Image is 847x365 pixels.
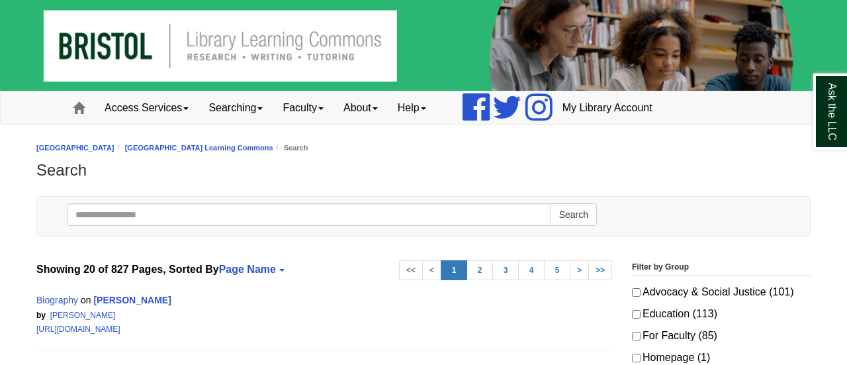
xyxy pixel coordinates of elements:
a: Access Services [95,91,199,125]
input: For Faculty (85) [632,332,641,340]
a: Page Name [219,264,283,275]
h1: Search [36,161,811,180]
a: [GEOGRAPHIC_DATA] Learning Commons [125,144,273,152]
a: < [422,260,441,280]
a: 5 [544,260,570,280]
a: My Library Account [553,91,662,125]
span: on [81,295,91,305]
a: 4 [518,260,545,280]
a: [GEOGRAPHIC_DATA] [36,144,114,152]
label: Education (113) [632,305,811,323]
input: Homepage (1) [632,354,641,362]
a: Biography [36,295,78,305]
li: Search [273,142,308,154]
a: [URL][DOMAIN_NAME] [36,325,120,334]
legend: Filter by Group [632,260,811,276]
a: Searching [199,91,273,125]
ul: Search Pagination [399,260,612,280]
a: Help [388,91,436,125]
a: 1 [441,260,467,280]
a: 2 [467,260,493,280]
input: Advocacy & Social Justice (101) [632,288,641,297]
strong: Showing 20 of 827 Pages, Sorted By [36,260,612,279]
button: Search [551,203,597,226]
nav: breadcrumb [36,142,811,154]
input: Education (113) [632,310,641,319]
a: >> [588,260,612,280]
span: by [36,311,46,320]
a: Faculty [273,91,334,125]
a: 3 [492,260,519,280]
a: << [399,260,423,280]
a: About [334,91,388,125]
label: For Faculty (85) [632,327,811,345]
a: [PERSON_NAME] [50,311,116,320]
a: > [570,260,589,280]
label: Advocacy & Social Justice (101) [632,283,811,301]
a: [PERSON_NAME] [93,295,171,305]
